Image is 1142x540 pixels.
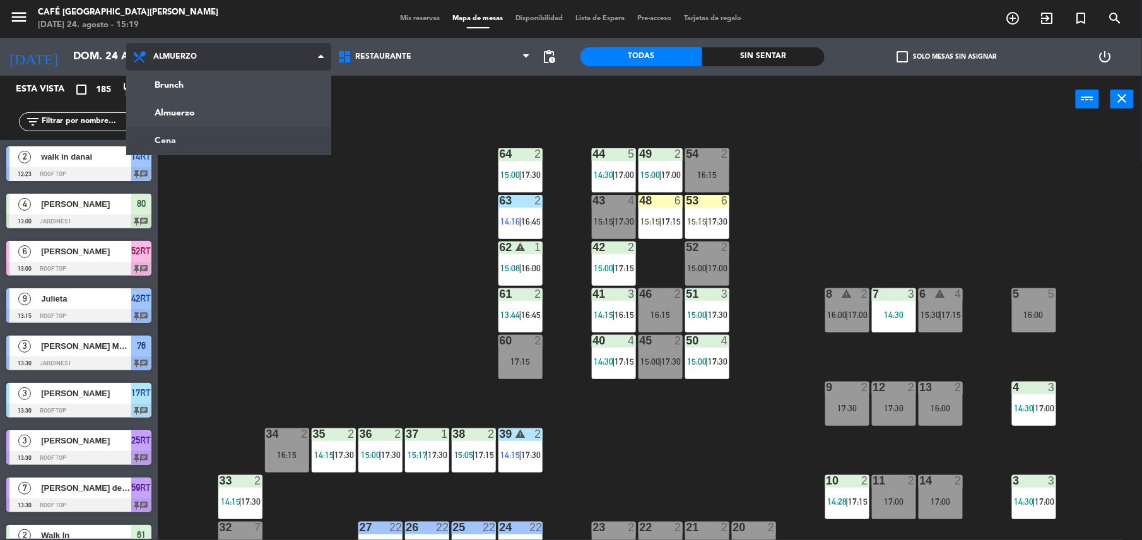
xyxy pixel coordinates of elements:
[38,6,218,19] div: Café [GEOGRAPHIC_DATA][PERSON_NAME]
[534,288,542,300] div: 2
[872,404,916,413] div: 17:30
[1033,403,1035,413] span: |
[18,482,31,495] span: 7
[447,15,510,22] span: Mapa de mesas
[221,496,240,507] span: 14:15
[628,195,635,206] div: 4
[132,291,151,306] span: 42RT
[500,335,500,346] div: 60
[721,242,729,253] div: 2
[534,428,542,440] div: 2
[529,522,542,533] div: 22
[615,356,634,367] span: 17:15
[828,496,847,507] span: 14:28
[137,338,146,353] span: 76
[127,99,331,127] a: Almuerzo
[519,450,522,460] span: |
[41,339,131,353] span: [PERSON_NAME] Ma Luzula [PERSON_NAME]
[1040,11,1055,26] i: exit_to_app
[108,49,123,64] i: arrow_drop_down
[674,335,682,346] div: 2
[1110,90,1134,109] button: close
[266,428,267,440] div: 34
[594,310,614,320] span: 14:15
[908,288,915,300] div: 3
[406,428,407,440] div: 37
[615,170,634,180] span: 17:00
[921,310,941,320] span: 15:30
[474,450,494,460] span: 17:15
[127,127,331,155] a: Cena
[500,288,500,300] div: 61
[861,382,869,393] div: 2
[521,170,541,180] span: 17:30
[702,47,824,66] div: Sin sentar
[628,522,635,533] div: 2
[1035,403,1054,413] span: 17:00
[615,263,634,273] span: 17:15
[1006,11,1021,26] i: add_circle_outline
[18,387,31,400] span: 3
[593,148,594,160] div: 44
[1048,475,1056,486] div: 3
[521,310,541,320] span: 16:45
[38,19,218,32] div: [DATE] 24. agosto - 15:19
[613,216,615,226] span: |
[534,195,542,206] div: 2
[897,51,996,62] label: Solo mesas sin asignar
[1012,310,1056,319] div: 16:00
[41,292,131,305] span: Julieta
[519,263,522,273] span: |
[379,450,382,460] span: |
[254,522,262,533] div: 7
[18,198,31,211] span: 4
[825,404,869,413] div: 17:30
[534,242,542,253] div: 1
[688,310,707,320] span: 15:00
[1015,403,1034,413] span: 14:30
[501,263,521,273] span: 15:08
[1048,288,1056,300] div: 5
[941,310,961,320] span: 17:15
[454,450,474,460] span: 15:05
[355,52,411,61] span: Restaurante
[333,450,335,460] span: |
[6,82,91,97] div: Esta vista
[632,15,678,22] span: Pre-acceso
[848,310,868,320] span: 17:00
[641,170,661,180] span: 15:00
[706,216,709,226] span: |
[127,71,331,99] a: Brunch
[920,382,921,393] div: 13
[639,310,683,319] div: 16:15
[593,335,594,346] div: 40
[659,170,662,180] span: |
[640,288,640,300] div: 46
[661,170,681,180] span: 17:00
[153,52,197,61] span: Almuerzo
[768,522,775,533] div: 2
[674,288,682,300] div: 2
[381,450,401,460] span: 17:30
[301,428,309,440] div: 2
[688,263,707,273] span: 15:00
[708,310,727,320] span: 17:30
[846,496,849,507] span: |
[920,475,921,486] div: 14
[674,195,682,206] div: 6
[428,450,447,460] span: 17:30
[640,335,640,346] div: 45
[519,170,522,180] span: |
[41,197,131,211] span: [PERSON_NAME]
[501,450,521,460] span: 14:15
[570,15,632,22] span: Lista de Espera
[9,8,28,26] i: menu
